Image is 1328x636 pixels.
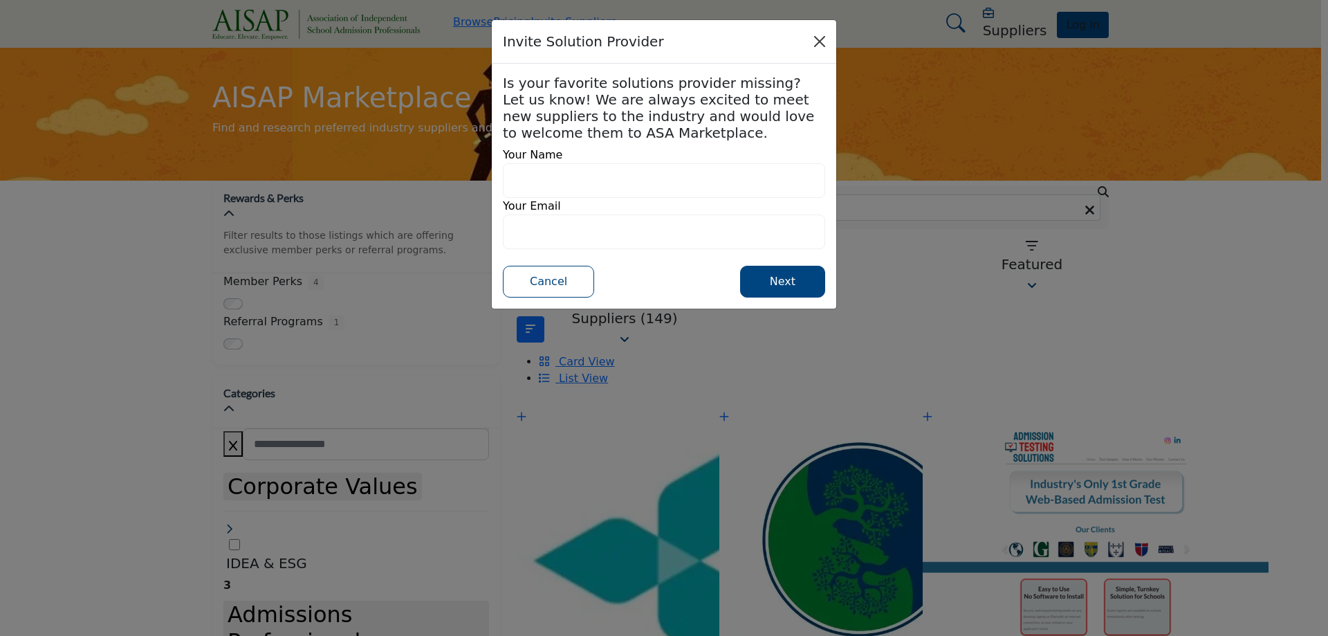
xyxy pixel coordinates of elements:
label: Your Email [503,198,561,215]
button: Cancel [503,266,594,298]
h5: Is your favorite solutions provider missing? Let us know! We are always excited to meet new suppl... [503,75,825,141]
h1: Invite Solution Provider [503,31,664,52]
label: Your Name [503,147,562,163]
button: Next [740,266,825,298]
button: Close [809,30,831,53]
